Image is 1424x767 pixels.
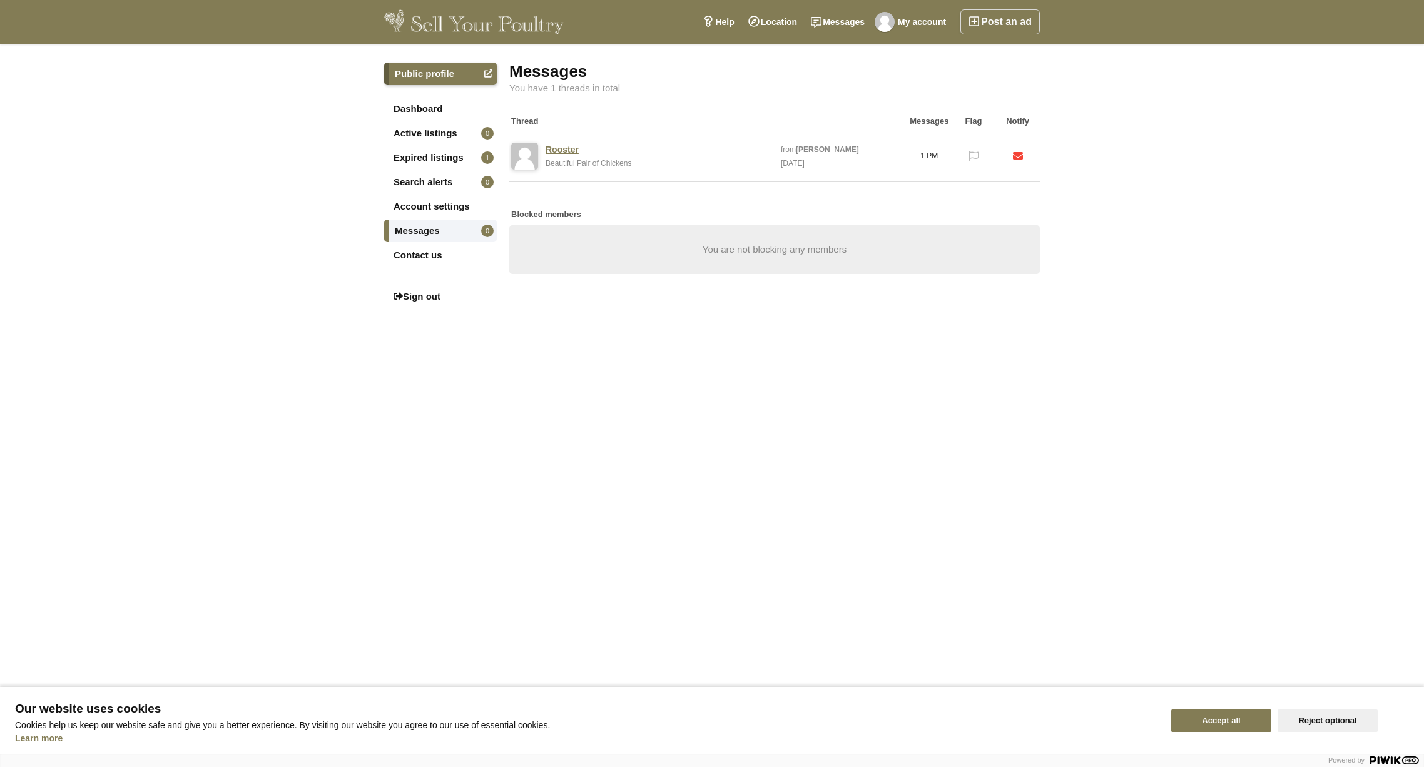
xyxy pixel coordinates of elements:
[384,9,564,34] img: Sell Your Poultry
[1278,709,1378,732] button: Reject optional
[384,122,497,145] a: Active listings0
[481,176,494,188] span: 0
[509,63,1040,80] div: Messages
[509,225,1040,274] div: You are not blocking any members
[481,225,494,237] span: 0
[907,138,952,175] div: 1 PM
[511,116,538,126] strong: Thread
[781,145,859,154] a: from[PERSON_NAME]
[546,144,579,155] a: Rooster
[1328,756,1365,764] span: Powered by
[872,9,953,34] a: My account
[481,127,494,140] span: 0
[15,720,1156,730] p: Cookies help us keep our website safe and give you a better experience. By visiting our website y...
[511,209,581,220] strong: Blocked members
[696,9,741,34] a: Help
[384,285,497,308] a: Sign out
[384,220,497,242] a: Messages0
[384,195,497,218] a: Account settings
[15,733,63,743] a: Learn more
[509,83,1040,93] div: You have 1 threads in total
[780,156,806,170] div: [DATE]
[796,145,859,154] strong: [PERSON_NAME]
[960,9,1040,34] a: Post an ad
[384,244,497,267] a: Contact us
[384,98,497,120] a: Dashboard
[804,9,872,34] a: Messages
[481,151,494,164] span: 1
[1171,709,1271,732] button: Accept all
[546,159,631,168] a: Beautiful Pair of Chickens
[952,112,996,131] div: Flag
[384,171,497,193] a: Search alerts0
[384,63,497,85] a: Public profile
[511,143,538,170] img: default-user-image.png
[15,703,1156,715] span: Our website uses cookies
[875,12,895,32] img: Masroor
[995,112,1040,131] div: Notify
[907,112,952,131] div: Messages
[384,146,497,169] a: Expired listings1
[741,9,804,34] a: Location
